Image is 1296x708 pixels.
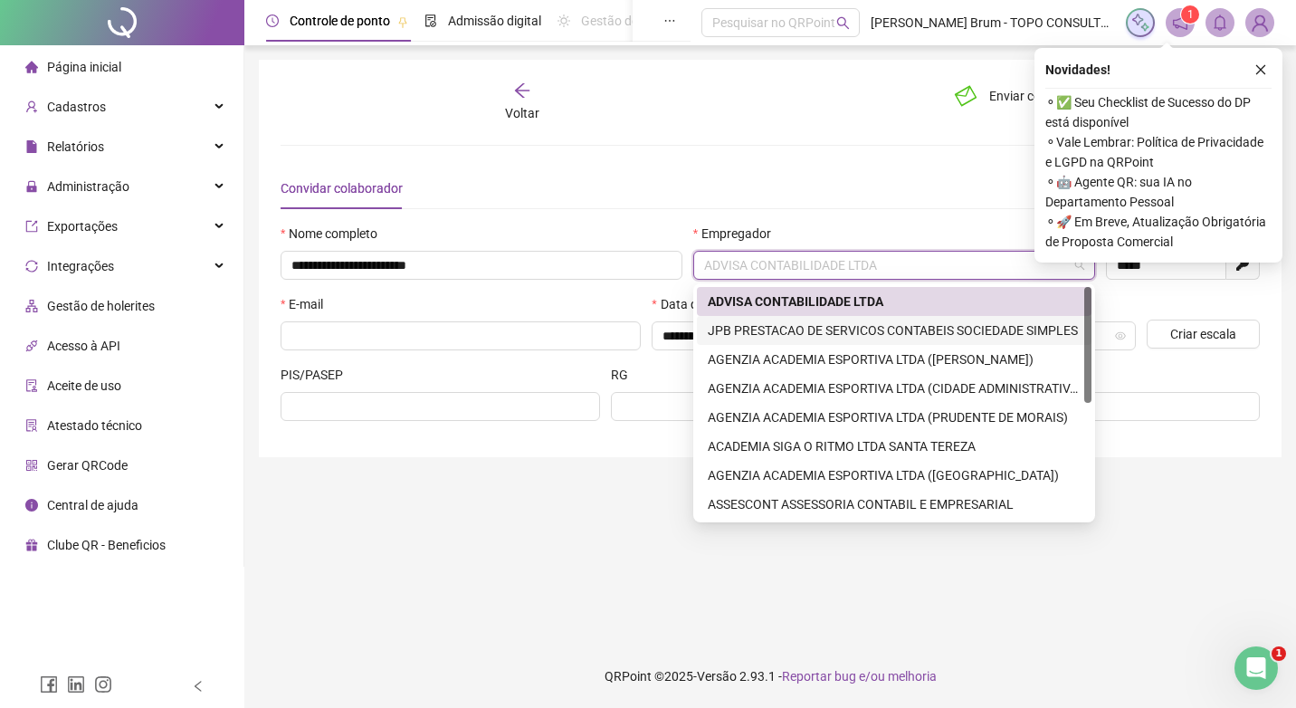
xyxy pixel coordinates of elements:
span: qrcode [25,459,38,472]
span: 1 [1187,8,1194,21]
img: 87885 [1246,9,1273,36]
div: ASSESCONT ASSESSORIA CONTABIL E EMPRESARIAL SOCIEDADE SIMPLES EPP [697,490,1091,519]
span: Voltar [505,106,539,120]
span: Criar escala [1170,324,1236,344]
iframe: Intercom live chat [1234,646,1278,690]
span: Clube QR - Beneficios [47,538,166,552]
div: ADVISA CONTABILIDADE LTDA [708,292,1081,311]
span: Versão [697,669,737,684]
span: Gerar QRCode [47,458,128,473]
span: Exportações [47,219,118,234]
span: gift [25,539,38,551]
div: JPB PRESTAÇÃO DE SERVIÇOS CONTABEIS [697,316,1091,345]
span: Relatórios [47,139,104,154]
span: home [25,61,38,73]
span: linkedin [67,675,85,694]
span: close [1254,63,1267,76]
span: Cadastros [47,100,106,114]
span: file-done [424,14,437,27]
label: PIS/PASEP [281,365,355,385]
span: Integrações [47,259,114,273]
button: Criar escala [1147,320,1260,349]
span: eye [1115,330,1126,341]
span: Convidar colaborador [281,181,403,196]
span: api [25,340,38,352]
span: Gestão de férias [581,14,672,28]
span: Admissão digital [448,14,541,28]
span: Página inicial [47,60,121,74]
span: ⚬ Vale Lembrar: Política de Privacidade e LGPD na QRPoint [1045,132,1272,172]
div: ACADEMIA SIGA O RITMO LTDA SANTA TEREZA [697,432,1091,461]
span: apartment [25,300,38,312]
span: file [25,140,38,153]
span: ⚬ 🤖 Agente QR: sua IA no Departamento Pessoal [1045,172,1272,212]
img: sparkle-icon.fc2bf0ac1784a2077858766a79e2daf3.svg [1130,13,1150,33]
span: notification [1172,14,1188,31]
span: Reportar bug e/ou melhoria [782,669,937,684]
span: ellipsis [663,14,676,27]
label: Data de início da escala [652,294,803,314]
footer: QRPoint © 2025 - 2.93.1 - [244,645,1296,708]
div: AGENZIA ACADEMIA ESPORTIVA LTDA (CIDADE ADMINISTRATIVA) [697,374,1091,403]
span: user-add [25,100,38,113]
label: Empregador [693,224,783,244]
span: left [192,680,205,693]
span: sync [25,260,38,273]
span: pushpin [397,16,408,27]
span: Aceite de uso [47,378,121,393]
span: info-circle [25,499,38,512]
span: ⚬ ✅ Seu Checklist de Sucesso do DP está disponível [1045,92,1272,132]
div: JPB PRESTACAO DE SERVICOS CONTABEIS SOCIEDADE SIMPLES [708,321,1081,340]
span: ADVISA CONTABILIDADE LTDA [704,252,1084,279]
div: ASSESCONT ASSESSORIA CONTABIL E EMPRESARIAL [708,494,1081,514]
span: facebook [40,675,58,694]
sup: 1 [1181,5,1199,24]
div: AGENZIA ACADEMIA ESPORTIVA LTDA (CIDADE ADMINISTRATIVA) [708,378,1081,398]
span: export [25,220,38,233]
span: Novidades ! [1045,60,1110,80]
span: Gestão de holerites [47,299,155,313]
span: solution [25,419,38,432]
div: AGENZIA ACADEMIA ESPORTIVA LTDA ([GEOGRAPHIC_DATA]) [708,465,1081,485]
button: Enviar convite [943,81,1082,110]
span: lock [25,180,38,193]
span: [PERSON_NAME] Brum - TOPO CONSULTORIA CONTABIL E APOIO EM NEGOCIOS SOCIEDADE SIMPLES [871,13,1115,33]
span: bell [1212,14,1228,31]
div: ACADEMIA SIGA O RITMO LTDA SANTA TEREZA [708,436,1081,456]
span: clock-circle [266,14,279,27]
span: arrow-left [513,81,531,100]
span: search [836,16,850,30]
span: Central de ajuda [47,498,138,512]
span: 1 [1272,646,1286,661]
span: audit [25,379,38,392]
span: instagram [94,675,112,694]
label: E-mail [281,294,335,314]
a: Criar escala [1147,327,1260,341]
div: AGENZIA ACADEMIA ESPORTIVA LTDA (PRUDENTE DE MORAIS) [697,403,1091,432]
span: sun [557,14,570,27]
div: AGENZIA ACADEMIA ESPORTIVA LTDA (SANTA TEREZA) [697,461,1091,490]
span: Administração [47,179,129,194]
span: Enviar convite [989,86,1068,106]
label: RG [611,365,640,385]
span: mail [953,83,977,108]
label: Nome completo [281,224,389,244]
span: Atestado técnico [47,418,142,433]
div: ADVISA CONTABILIDADE LTDA [697,287,1091,316]
div: AGENZIA ACADEMIA ESPORTIVA LTDA ([PERSON_NAME]) [708,349,1081,369]
div: AGENZIA ACADEMIA ESPORTIVA LTDA (GETULIO VARGAS) [697,345,1091,374]
span: Acesso à API [47,339,120,353]
div: AGENZIA ACADEMIA ESPORTIVA LTDA (PRUDENTE DE MORAIS) [708,407,1081,427]
span: ⚬ 🚀 Em Breve, Atualização Obrigatória de Proposta Comercial [1045,212,1272,252]
span: Controle de ponto [290,14,390,28]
